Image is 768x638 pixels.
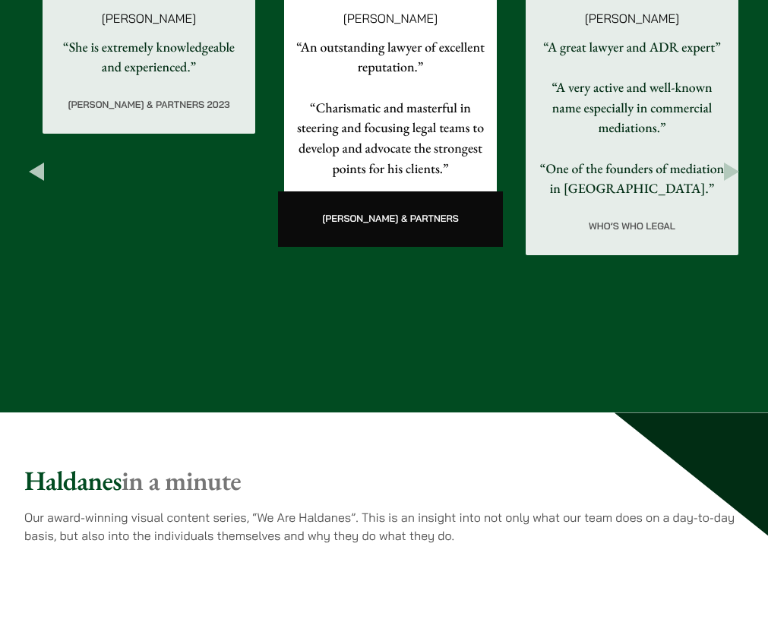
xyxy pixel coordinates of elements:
h2: Haldanes [24,465,744,497]
p: “An outstanding lawyer of excellent reputation.” [295,38,486,78]
p: “A great lawyer and ADR expert” [536,38,728,58]
div: Who’s Who Legal [526,200,738,255]
button: Previous [24,159,49,184]
mark: in a minute [122,463,241,498]
p: “Charismatic and masterful in steering and focusing legal teams to develop and advocate the stron... [295,99,486,180]
div: [PERSON_NAME] & Partners [284,191,497,247]
div: [PERSON_NAME] & Partners 2023 [43,78,255,134]
p: Our award-winning visual content series, “We Are Haldanes”. This is an insight into not only what... [24,508,744,545]
button: Next [719,159,744,184]
p: “She is extremely knowledgeable and experienced.” [53,38,245,78]
p: [PERSON_NAME] [547,12,716,24]
p: “A very active and well-known name especially in commercial mediations.” [536,78,728,139]
p: [PERSON_NAME] [305,12,475,24]
p: [PERSON_NAME] [64,12,233,24]
p: “One of the founders of mediation in [GEOGRAPHIC_DATA].” [536,159,728,200]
